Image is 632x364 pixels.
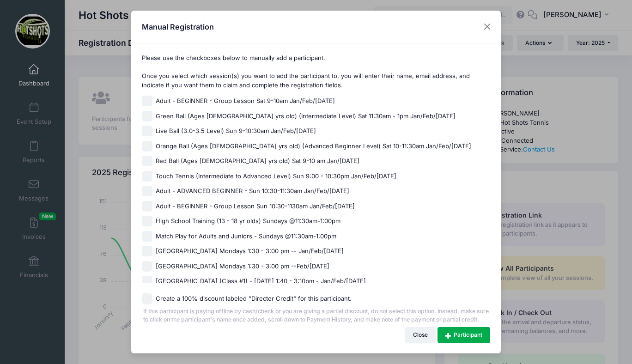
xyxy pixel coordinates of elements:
input: [GEOGRAPHIC_DATA] Mondays 1:30 - 3:00 pm -- Jan/Feb/[DATE] [142,246,152,256]
label: Create a 100% discount labeled "Director Credit" for this participant. [156,294,352,303]
input: Live Ball (3.0-3.5 Level) Sun 9-10:30am Jan/Feb/[DATE] [142,126,152,136]
input: Touch Tennis (Intermediate to Advanced Level) Sun 9:00 - 10:30pm Jan/Feb/[DATE] [142,171,152,182]
input: Match Play for Adults and Juniors - Sundays @11:30am-1:00pm [142,231,152,242]
span: Match Play for Adults and Juniors - Sundays @11:30am-1:00pm [156,232,336,241]
input: Adult - BEGINNER - Group Lesson Sat 9-10am Jan/Feb/[DATE] [142,96,152,106]
h4: Manual Registration [142,21,214,32]
span: [GEOGRAPHIC_DATA] Mondays 1:30 - 3:00 pm -- Jan/Feb/[DATE] [156,247,344,256]
input: [GEOGRAPHIC_DATA] Mondays 1:30 - 3:00 pm --Feb/[DATE] [142,261,152,272]
input: Red Ball (Ages [DEMOGRAPHIC_DATA] yrs old) Sat 9-10 am Jan/[DATE] [142,156,152,166]
button: Close [405,327,436,343]
input: High School Training (13 - 18 yr olds) Sundays @11:30am-1:00pm [142,216,152,226]
input: [GEOGRAPHIC_DATA] (Class #1) - [DATE] 1:40 - 3:10pm - Jan/Feb/[DATE] [142,276,152,286]
p: Please use the checkboxes below to manually add a participant. Once you select which session(s) y... [142,54,491,90]
button: Close [479,18,496,35]
span: High School Training (13 - 18 yr olds) Sundays @11:30am-1:00pm [156,217,340,226]
span: Adult - BEGINNER - Group Lesson Sun 10:30-1130am Jan/Feb/[DATE] [156,202,355,211]
span: Green Ball (Ages [DEMOGRAPHIC_DATA] yrs old) (Intermediate Level) Sat 11:30am - 1pm Jan/Feb/[DATE] [156,112,456,121]
span: Red Ball (Ages [DEMOGRAPHIC_DATA] yrs old) Sat 9-10 am Jan/[DATE] [156,157,359,166]
input: Adult - BEGINNER - Group Lesson Sun 10:30-1130am Jan/Feb/[DATE] [142,201,152,212]
a: Participant [438,327,490,343]
input: Orange Ball (Ages [DEMOGRAPHIC_DATA] yrs old) (Advanced Beginner Level) Sat 10-11:30am Jan/Feb/[D... [142,141,152,152]
span: Orange Ball (Ages [DEMOGRAPHIC_DATA] yrs old) (Advanced Beginner Level) Sat 10-11:30am Jan/Feb/[D... [156,142,471,151]
input: Green Ball (Ages [DEMOGRAPHIC_DATA] yrs old) (Intermediate Level) Sat 11:30am - 1pm Jan/Feb/[DATE] [142,111,152,121]
span: If this participant is paying offline by cash/check or you are giving a partial discount, do not ... [142,304,491,324]
span: [GEOGRAPHIC_DATA] Mondays 1:30 - 3:00 pm --Feb/[DATE] [156,262,329,271]
input: Adult - ADVANCED BEGINNER - Sun 10:30-11:30am Jan/Feb/[DATE] [142,186,152,196]
span: [GEOGRAPHIC_DATA] (Class #1) - [DATE] 1:40 - 3:10pm - Jan/Feb/[DATE] [156,277,366,286]
span: Touch Tennis (Intermediate to Advanced Level) Sun 9:00 - 10:30pm Jan/Feb/[DATE] [156,172,396,181]
span: Adult - BEGINNER - Group Lesson Sat 9-10am Jan/Feb/[DATE] [156,97,335,106]
span: Adult - ADVANCED BEGINNER - Sun 10:30-11:30am Jan/Feb/[DATE] [156,187,349,196]
span: Live Ball (3.0-3.5 Level) Sun 9-10:30am Jan/Feb/[DATE] [156,127,316,136]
